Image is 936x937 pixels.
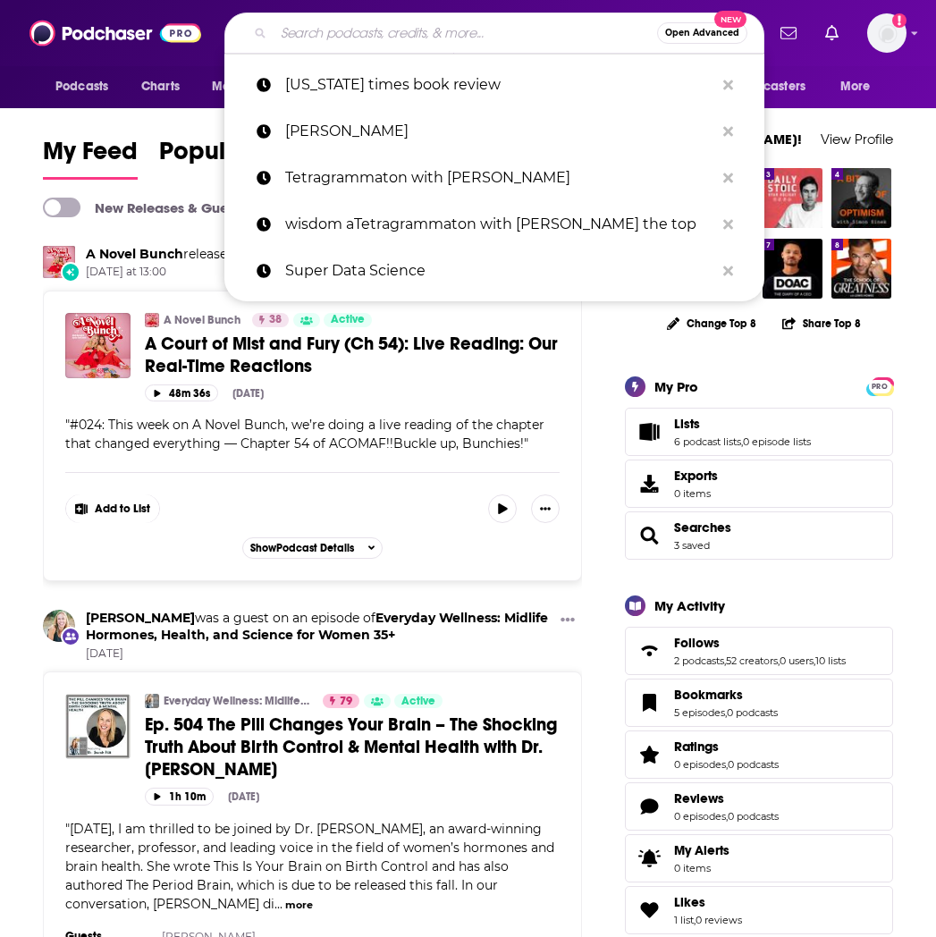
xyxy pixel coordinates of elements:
svg: Add a profile image [892,13,906,28]
a: Reviews [674,790,779,806]
span: New [714,11,746,28]
span: Active [331,311,365,329]
span: [DATE], I am thrilled to be joined by Dr. [PERSON_NAME], an award-winning researcher, professor, ... [65,821,554,912]
span: Searches [674,519,731,536]
a: PRO [869,378,890,392]
span: Ep. 504 The Pill Changes Your Brain – The Shocking Truth About Birth Control & Mental Health with... [145,713,557,781]
a: My Feed [43,136,138,180]
span: Exports [631,471,667,496]
a: Everyday Wellness: Midlife Hormones, Health, and Science for Women 35+ [145,694,159,708]
a: Lists [631,419,667,444]
a: New Releases & Guests Only [43,198,278,217]
a: Active [394,694,443,708]
button: Change Top 8 [656,312,767,334]
a: Dr. Sarah E. Hill [43,610,75,642]
a: 0 podcasts [728,758,779,771]
span: 0 items [674,862,729,874]
span: [DATE] [86,646,553,662]
span: Podcasts [55,74,108,99]
button: open menu [43,70,131,104]
button: more [285,898,313,913]
a: Bookmarks [631,690,667,715]
img: The School of Greatness [831,239,891,299]
span: " " [65,417,544,452]
a: Show notifications dropdown [773,18,804,48]
span: , [694,914,696,926]
a: 6 podcast lists [674,435,741,448]
button: Show More Button [66,494,159,523]
h3: released a new episode [86,246,327,263]
a: 0 reviews [696,914,742,926]
span: , [741,435,743,448]
span: A Court of Mist and Fury (Ch 54): Live Reading: Our Real-Time Reactions [145,333,558,377]
button: 48m 36s [145,384,218,401]
span: Charts [141,74,180,99]
a: [US_STATE] times book review [224,62,764,108]
span: [DATE] at 13:00 [86,265,327,280]
div: New Episode [61,262,80,282]
a: 0 episodes [674,810,726,823]
a: Everyday Wellness: Midlife Hormones, Health, and Science for Women 35+ [164,694,311,708]
button: Show profile menu [867,13,906,53]
a: Charts [130,70,190,104]
button: Show More Button [553,610,582,632]
span: Likes [674,894,705,910]
span: My Alerts [674,842,729,858]
a: Follows [674,635,846,651]
span: Follows [674,635,720,651]
span: Searches [625,511,893,560]
h3: was a guest on an episode of [86,610,553,644]
img: The Diary Of A CEO with Steven Bartlett [763,239,822,299]
button: Show More Button [531,494,560,523]
a: Searches [631,523,667,548]
div: [DATE] [228,790,259,803]
a: 2 podcasts [674,654,724,667]
a: Likes [631,898,667,923]
a: Everyday Wellness: Midlife Hormones, Health, and Science for Women 35+ [86,610,548,643]
a: wisdom aTetragrammaton with [PERSON_NAME] the top [224,201,764,248]
a: 79 [323,694,359,708]
span: Follows [625,627,893,675]
span: Active [401,693,435,711]
a: 0 episodes [674,758,726,771]
a: Active [324,313,372,327]
a: Tetragrammaton with [PERSON_NAME] [224,155,764,201]
button: Open AdvancedNew [657,22,747,44]
a: Follows [631,638,667,663]
span: " [65,821,554,912]
button: ShowPodcast Details [242,537,384,559]
span: Exports [674,468,718,484]
a: A Court of Mist and Fury (Ch 54): Live Reading: Our Real-Time Reactions [145,333,560,377]
span: 79 [340,693,352,711]
a: Ratings [674,739,779,755]
span: Lists [625,408,893,456]
img: Ep. 504 The Pill Changes Your Brain – The Shocking Truth About Birth Control & Mental Health with... [65,694,131,759]
a: Bookmarks [674,687,778,703]
span: , [724,654,726,667]
a: Show notifications dropdown [818,18,846,48]
a: A Bit of Optimism [831,168,891,228]
div: My Pro [654,378,698,395]
p: brad carr [285,108,714,155]
span: Monitoring [212,74,275,99]
a: A Court of Mist and Fury (Ch 54): Live Reading: Our Real-Time Reactions [65,313,131,378]
span: PRO [869,380,890,393]
img: A Novel Bunch [145,313,159,327]
a: Dr. Sarah E. Hill [86,610,195,626]
span: Likes [625,886,893,934]
a: My Alerts [625,834,893,882]
a: 52 creators [726,654,778,667]
a: Likes [674,894,742,910]
a: 0 episode lists [743,435,811,448]
a: A Novel Bunch [43,246,75,278]
a: Ratings [631,742,667,767]
div: New Appearance [61,627,80,646]
a: Lists [674,416,811,432]
span: ... [274,896,282,912]
img: The Daily Stoic [763,168,822,228]
button: Share Top 8 [781,306,862,341]
span: My Feed [43,136,138,177]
